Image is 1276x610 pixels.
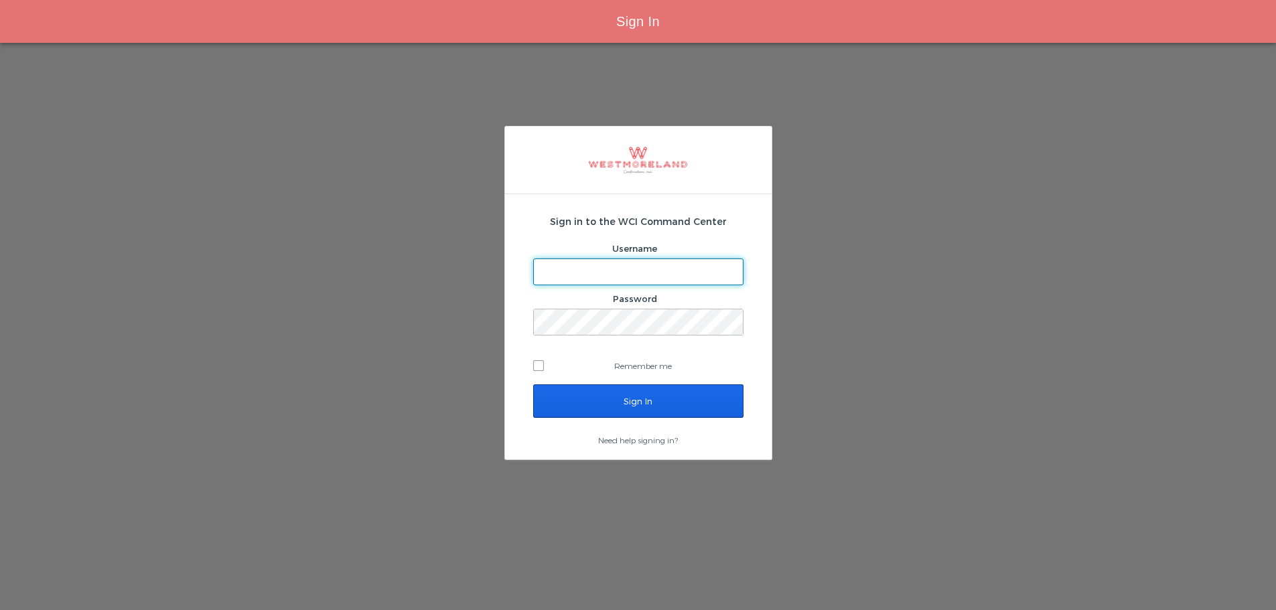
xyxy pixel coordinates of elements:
[533,384,743,418] input: Sign In
[612,243,657,254] label: Username
[598,435,678,445] a: Need help signing in?
[616,14,660,29] span: Sign In
[613,293,657,304] label: Password
[533,214,743,228] h2: Sign in to the WCI Command Center
[533,356,743,376] label: Remember me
